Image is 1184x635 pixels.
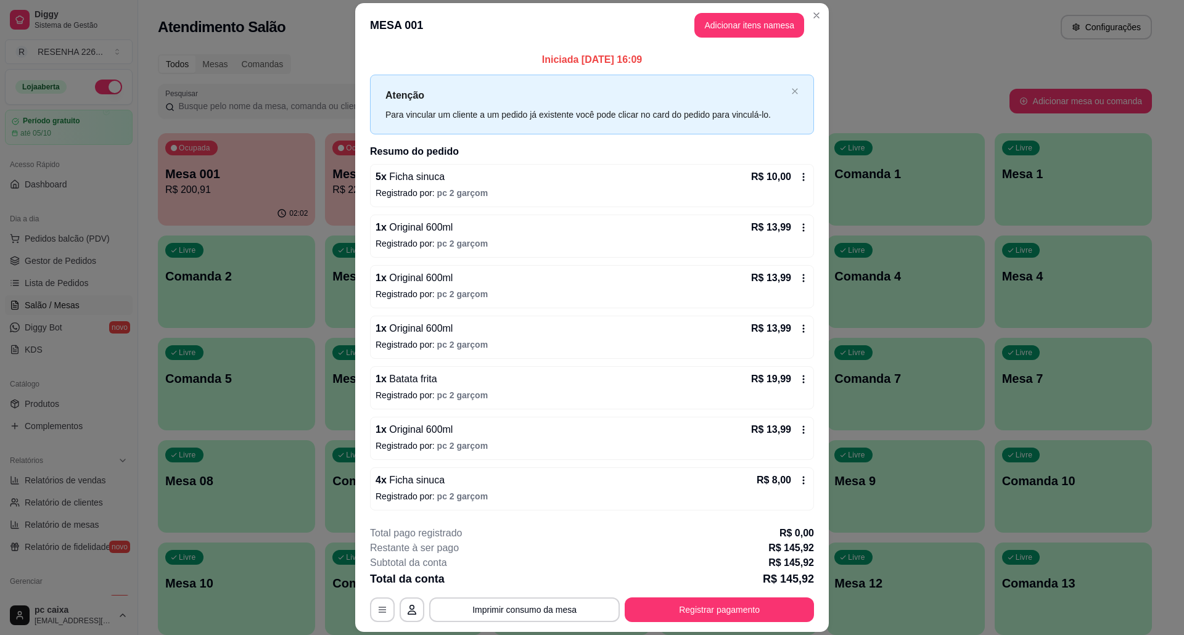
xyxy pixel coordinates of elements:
[376,288,808,300] p: Registrado por:
[370,541,459,555] p: Restante à ser pago
[370,570,445,588] p: Total da conta
[376,372,437,387] p: 1 x
[791,88,799,95] span: close
[370,52,814,67] p: Iniciada [DATE] 16:09
[376,271,453,285] p: 1 x
[376,321,453,336] p: 1 x
[751,170,791,184] p: R$ 10,00
[437,188,488,198] span: pc 2 garçom
[437,491,488,501] span: pc 2 garçom
[376,338,808,351] p: Registrado por:
[370,526,462,541] p: Total pago registrado
[387,272,453,283] span: Original 600ml
[376,220,453,235] p: 1 x
[376,422,453,437] p: 1 x
[751,220,791,235] p: R$ 13,99
[385,108,786,121] div: Para vincular um cliente a um pedido já existente você pode clicar no card do pedido para vinculá...
[387,475,445,485] span: Ficha sinuca
[376,490,808,502] p: Registrado por:
[437,289,488,299] span: pc 2 garçom
[625,597,814,622] button: Registrar pagamento
[376,237,808,250] p: Registrado por:
[429,597,620,622] button: Imprimir consumo da mesa
[437,239,488,248] span: pc 2 garçom
[768,555,814,570] p: R$ 145,92
[376,170,445,184] p: 5 x
[751,271,791,285] p: R$ 13,99
[779,526,814,541] p: R$ 0,00
[437,390,488,400] span: pc 2 garçom
[376,389,808,401] p: Registrado por:
[376,473,445,488] p: 4 x
[751,372,791,387] p: R$ 19,99
[757,473,791,488] p: R$ 8,00
[387,424,453,435] span: Original 600ml
[370,144,814,159] h2: Resumo do pedido
[807,6,826,25] button: Close
[385,88,786,103] p: Atenção
[694,13,804,38] button: Adicionar itens namesa
[387,171,445,182] span: Ficha sinuca
[387,374,437,384] span: Batata frita
[791,88,799,96] button: close
[751,321,791,336] p: R$ 13,99
[768,541,814,555] p: R$ 145,92
[370,555,447,570] p: Subtotal da conta
[387,222,453,232] span: Original 600ml
[437,441,488,451] span: pc 2 garçom
[376,440,808,452] p: Registrado por:
[387,323,453,334] span: Original 600ml
[376,187,808,199] p: Registrado por:
[751,422,791,437] p: R$ 13,99
[355,3,829,47] header: MESA 001
[437,340,488,350] span: pc 2 garçom
[763,570,814,588] p: R$ 145,92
